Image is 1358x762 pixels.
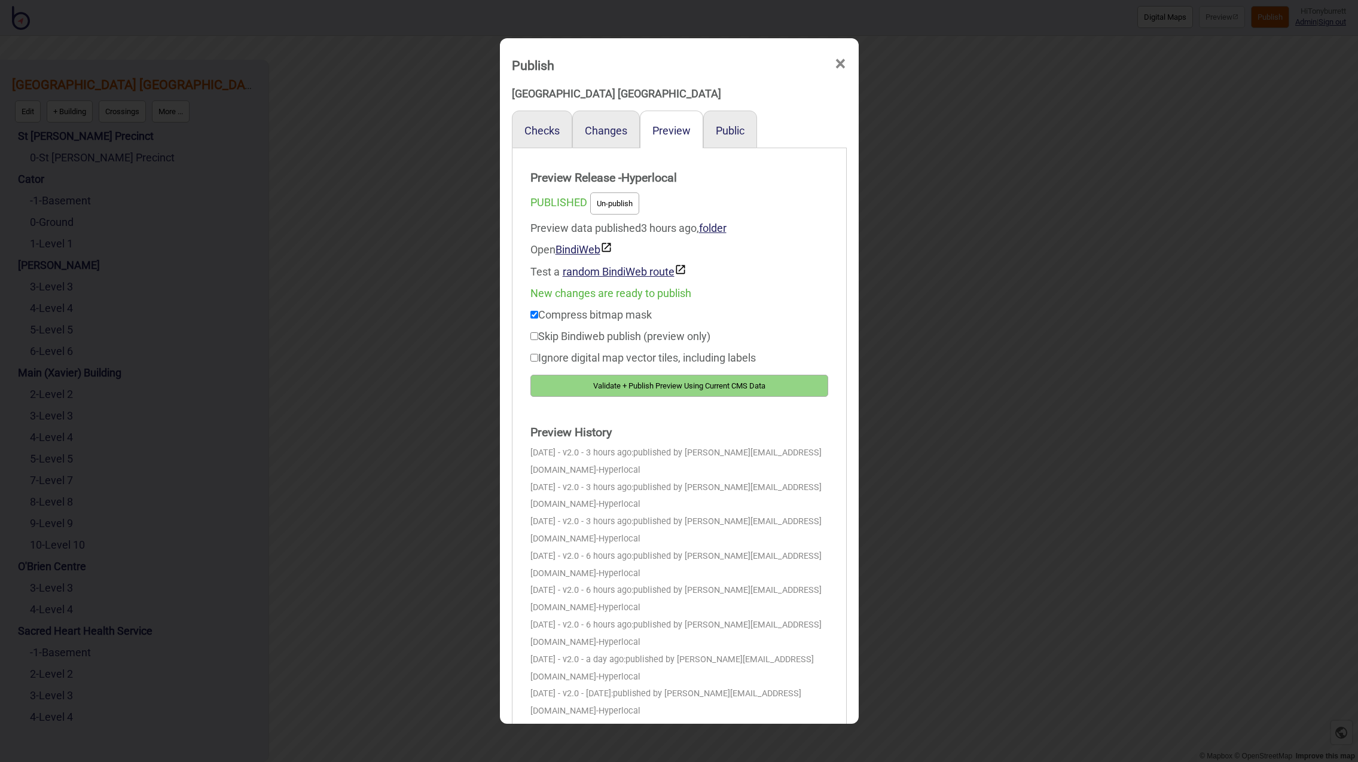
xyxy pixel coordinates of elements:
[530,239,828,261] div: Open
[652,124,691,137] button: Preview
[530,654,814,682] span: published by [PERSON_NAME][EMAIL_ADDRESS][DOMAIN_NAME]
[530,720,828,755] div: [DATE] - v2.0 - [DATE]:
[585,124,627,137] button: Changes
[530,620,822,647] span: published by [PERSON_NAME][EMAIL_ADDRESS][DOMAIN_NAME]
[697,222,727,234] span: ,
[530,354,538,362] input: Ignore digital map vector tiles, including labels
[530,166,828,190] strong: Preview Release - Hyperlocal
[530,651,828,686] div: [DATE] - v2.0 - a day ago:
[596,465,640,475] span: - Hyperlocal
[530,445,828,479] div: [DATE] - v2.0 - 3 hours ago:
[530,332,538,340] input: Skip Bindiweb publish (preview only)
[596,568,640,579] span: - Hyperlocal
[530,585,822,613] span: published by [PERSON_NAME][EMAIL_ADDRESS][DOMAIN_NAME]
[530,482,822,510] span: published by [PERSON_NAME][EMAIL_ADDRESS][DOMAIN_NAME]
[512,53,554,78] div: Publish
[530,548,828,583] div: [DATE] - v2.0 - 6 hours ago:
[530,448,822,475] span: published by [PERSON_NAME][EMAIL_ADDRESS][DOMAIN_NAME]
[590,192,639,215] button: Un-publish
[596,706,640,716] span: - Hyperlocal
[556,243,612,256] a: BindiWeb
[524,124,560,137] button: Checks
[530,311,538,319] input: Compress bitmap mask
[530,330,710,342] label: Skip Bindiweb publish (preview only)
[530,513,828,548] div: [DATE] - v2.0 - 3 hours ago:
[530,351,756,364] label: Ignore digital map vector tiles, including labels
[716,124,744,137] button: Public
[699,222,727,234] a: folder
[530,516,822,544] span: published by [PERSON_NAME][EMAIL_ADDRESS][DOMAIN_NAME]
[530,723,801,751] span: published by [PERSON_NAME][EMAIL_ADDRESS][DOMAIN_NAME]
[530,196,587,209] span: PUBLISHED
[596,499,640,509] span: - Hyperlocal
[530,308,652,321] label: Compress bitmap mask
[530,479,828,514] div: [DATE] - v2.0 - 3 hours ago:
[596,672,640,682] span: - Hyperlocal
[530,375,828,397] button: Validate + Publish Preview Using Current CMS Data
[600,241,612,253] img: preview
[530,551,822,579] span: published by [PERSON_NAME][EMAIL_ADDRESS][DOMAIN_NAME]
[675,264,686,276] img: preview
[530,617,828,651] div: [DATE] - v2.0 - 6 hours ago:
[530,283,828,304] div: New changes are ready to publish
[834,44,847,84] span: ×
[530,421,828,445] strong: Preview History
[530,688,801,716] span: published by [PERSON_NAME][EMAIL_ADDRESS][DOMAIN_NAME]
[530,261,828,283] div: Test a
[596,602,640,613] span: - Hyperlocal
[530,582,828,617] div: [DATE] - v2.0 - 6 hours ago:
[530,218,828,283] div: Preview data published 3 hours ago
[563,264,686,278] button: random BindiWeb route
[596,637,640,647] span: - Hyperlocal
[530,686,828,720] div: [DATE] - v2.0 - [DATE]:
[596,534,640,544] span: - Hyperlocal
[512,83,847,105] div: [GEOGRAPHIC_DATA] [GEOGRAPHIC_DATA]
